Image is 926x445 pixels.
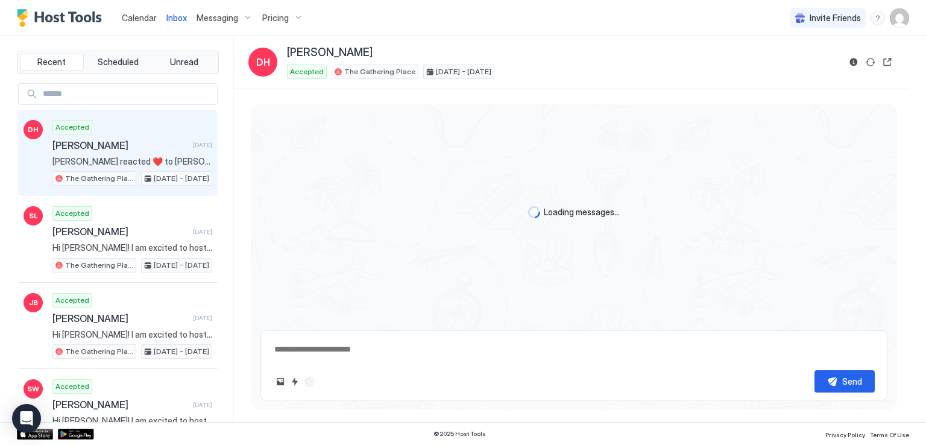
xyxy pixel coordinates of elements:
span: Accepted [55,208,89,219]
a: Google Play Store [58,429,94,440]
span: Loading messages... [544,207,620,218]
a: Calendar [122,11,157,24]
span: [PERSON_NAME] [287,46,373,60]
a: Privacy Policy [825,428,865,440]
a: Inbox [166,11,187,24]
span: Terms Of Use [870,431,909,438]
span: [PERSON_NAME] [52,226,188,238]
span: Pricing [262,13,289,24]
span: Accepted [55,122,89,133]
span: Unread [170,57,198,68]
span: The Gathering Place [65,346,133,357]
span: Invite Friends [810,13,861,24]
div: loading [528,206,540,218]
span: [DATE] [193,141,212,149]
span: Hi [PERSON_NAME]! I am excited to host you at The Gathering Place! LOCATION: [STREET_ADDRESS] KEY... [52,329,212,340]
button: Send [814,370,875,393]
span: The Gathering Place [65,260,133,271]
a: App Store [17,429,53,440]
span: DH [28,124,39,135]
span: Recent [37,57,66,68]
span: Inbox [166,13,187,23]
span: Accepted [55,295,89,306]
div: User profile [890,8,909,28]
button: Sync reservation [863,55,878,69]
span: Messaging [197,13,238,24]
span: [DATE] - [DATE] [154,260,209,271]
span: [DATE] [193,401,212,409]
button: Open reservation [880,55,895,69]
span: © 2025 Host Tools [433,430,486,438]
div: menu [871,11,885,25]
button: Unread [152,54,216,71]
span: [DATE] - [DATE] [154,346,209,357]
span: The Gathering Place [344,66,415,77]
button: Scheduled [86,54,150,71]
span: [PERSON_NAME] [52,399,188,411]
span: [DATE] [193,314,212,322]
span: [PERSON_NAME] reacted ❤️ to [PERSON_NAME]’s message "I also gave a 5 star. Thanks so much" [52,156,212,167]
button: Reservation information [846,55,861,69]
span: SL [29,210,38,221]
span: Hi [PERSON_NAME]! I am excited to host you at The Gathering Place! LOCATION: [STREET_ADDRESS] KEY... [52,242,212,253]
a: Host Tools Logo [17,9,107,27]
input: Input Field [38,84,217,104]
span: Calendar [122,13,157,23]
span: DH [256,55,270,69]
span: The Gathering Place [65,173,133,184]
div: tab-group [17,51,219,74]
span: Accepted [55,381,89,392]
span: Hi [PERSON_NAME]! I am excited to host you at The Gathering Place! LOCATION: [STREET_ADDRESS] KEY... [52,415,212,426]
div: Send [842,375,862,388]
button: Recent [20,54,84,71]
span: [DATE] - [DATE] [436,66,491,77]
span: JB [29,297,38,308]
span: Privacy Policy [825,431,865,438]
span: [DATE] - [DATE] [154,173,209,184]
div: Open Intercom Messenger [12,404,41,433]
span: [DATE] [193,228,212,236]
span: Accepted [290,66,324,77]
span: [PERSON_NAME] [52,312,188,324]
span: Scheduled [98,57,139,68]
a: Terms Of Use [870,428,909,440]
span: SW [27,383,39,394]
span: [PERSON_NAME] [52,139,188,151]
button: Quick reply [288,374,302,389]
button: Upload image [273,374,288,389]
